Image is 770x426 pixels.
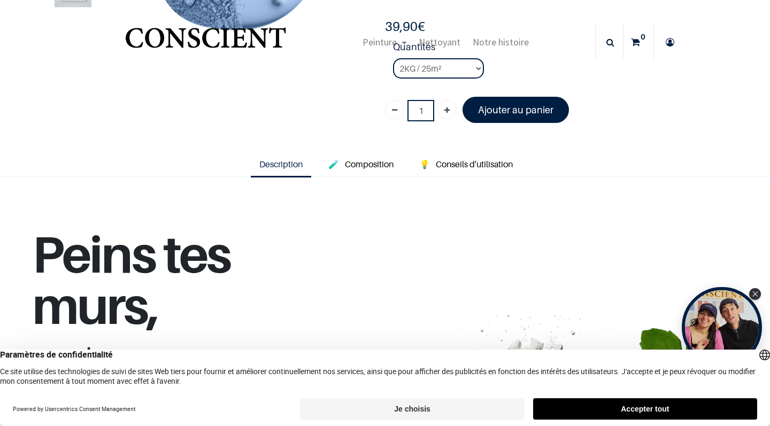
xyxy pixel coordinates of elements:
[385,100,404,119] a: Supprimer
[682,287,762,367] div: Open Tolstoy
[623,24,653,61] a: 0
[259,159,303,169] span: Description
[682,287,762,367] div: Open Tolstoy widget
[437,100,457,119] a: Ajouter
[478,104,553,115] font: Ajouter au panier
[463,97,569,123] a: Ajouter au panier
[363,36,397,48] span: Peinture
[357,24,413,61] a: Peinture
[638,32,648,42] sup: 0
[419,159,430,169] span: 💡
[682,287,762,367] div: Tolstoy bubble widget
[123,21,288,64] img: Conscient
[345,159,394,169] span: Composition
[436,159,513,169] span: Conseils d'utilisation
[328,159,339,169] span: 🧪
[419,36,460,48] span: Nettoyant
[32,228,353,344] h1: Peins tes murs,
[9,9,41,41] button: Open chat widget
[123,21,288,64] a: Logo of Conscient
[48,344,337,361] h1: pas tes poumons
[749,288,761,300] div: Close Tolstoy widget
[473,36,529,48] span: Notre histoire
